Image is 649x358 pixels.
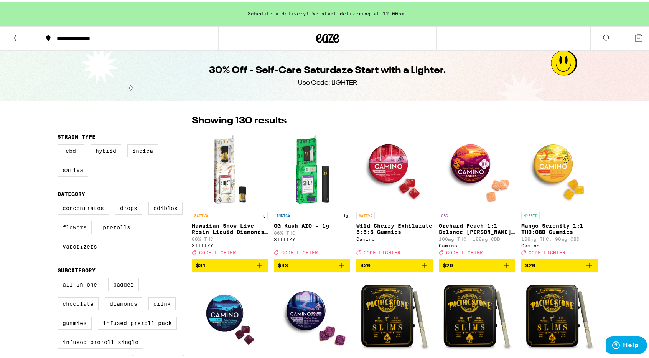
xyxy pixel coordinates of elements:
[209,63,446,76] h1: 30% Off - Self-Care Saturdaze Start with a Lighter.
[91,143,121,156] label: Hybrid
[58,334,143,347] label: Infused Preroll Single
[439,235,515,240] p: 100mg THC: 100mg CBD
[274,229,350,234] p: 86% THC
[196,261,206,267] span: $31
[356,221,433,234] p: Wild Cherry Exhilarate 5:5:5 Gummies
[439,277,515,353] img: Pacific Stone - Starberry Cough Slims 20-Pack - 7g
[148,296,176,309] label: Drink
[192,242,268,247] div: STIIIZY
[606,335,647,354] iframe: Opens a widget where you can find more information
[521,221,598,234] p: Mango Serenity 1:1 THC:CBD Gummies
[525,261,535,267] span: $20
[356,277,433,353] img: Pacific Stone - Wedding Cake Slims 20-Pack - 7g
[148,200,183,213] label: Edibles
[115,200,142,213] label: Drops
[192,113,287,126] p: Showing 130 results
[521,257,598,270] button: Add to bag
[192,130,268,257] a: Open page for Hawaiian Snow Live Resin Liquid Diamonds - 1g from STIIIZY
[98,219,135,232] label: Prerolls
[274,130,350,207] img: STIIIZY - OG Kush AIO - 1g
[98,315,177,328] label: Infused Preroll Pack
[356,130,433,257] a: Open page for Wild Cherry Exhilarate 5:5:5 Gummies from Camino
[439,242,515,247] div: Camino
[259,210,268,217] p: 1g
[192,210,210,217] p: SATIVA
[356,257,433,270] button: Add to bag
[443,261,453,267] span: $20
[364,249,400,254] span: CODE LIGHTER
[360,261,371,267] span: $20
[58,162,88,175] label: Sativa
[58,315,92,328] label: Gummies
[58,200,109,213] label: Concentrates
[341,210,350,217] p: 1g
[521,235,598,240] p: 100mg THC: 98mg CBD
[439,130,515,207] img: Camino - Orchard Peach 1:1 Balance Sours Gummies
[356,235,433,240] div: Camino
[58,266,96,272] legend: Subcategory
[298,77,357,86] div: Use Code: LIGHTER
[278,261,288,267] span: $33
[274,257,350,270] button: Add to bag
[58,239,102,252] label: Vaporizers
[529,249,565,254] span: CODE LIGHTER
[199,249,236,254] span: CODE LIGHTER
[192,235,268,240] p: 88% THC
[274,210,292,217] p: INDICA
[356,130,433,207] img: Camino - Wild Cherry Exhilarate 5:5:5 Gummies
[439,257,515,270] button: Add to bag
[274,277,350,353] img: Camino - Blackberry Dream10:10:10 Deep Sleep Gummies
[192,277,268,353] img: Camino - Midnight Blueberry 5:1 Sleep Gummies
[58,296,99,309] label: Chocolate
[446,249,483,254] span: CODE LIGHTER
[439,130,515,257] a: Open page for Orchard Peach 1:1 Balance Sours Gummies from Camino
[58,277,102,290] label: All-In-One
[192,257,268,270] button: Add to bag
[521,210,540,217] p: HYBRID
[58,189,85,196] legend: Category
[274,235,350,240] div: STIIIZY
[281,249,318,254] span: CODE LIGHTER
[274,130,350,257] a: Open page for OG Kush AIO - 1g from STIIIZY
[521,242,598,247] div: Camino
[192,130,268,207] img: STIIIZY - Hawaiian Snow Live Resin Liquid Diamonds - 1g
[356,210,375,217] p: SATIVA
[108,277,139,290] label: Badder
[58,132,96,138] legend: Strain Type
[521,130,598,207] img: Camino - Mango Serenity 1:1 THC:CBD Gummies
[274,221,350,227] p: OG Kush AIO - 1g
[58,143,84,156] label: CBD
[127,143,158,156] label: Indica
[439,210,450,217] p: CBD
[439,221,515,234] p: Orchard Peach 1:1 Balance [PERSON_NAME] Gummies
[521,277,598,353] img: Pacific Stone - 805 Glue Slims 20-Pack - 7g
[192,221,268,234] p: Hawaiian Snow Live Resin Liquid Diamonds - 1g
[521,130,598,257] a: Open page for Mango Serenity 1:1 THC:CBD Gummies from Camino
[105,296,142,309] label: Diamonds
[58,219,92,232] label: Flowers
